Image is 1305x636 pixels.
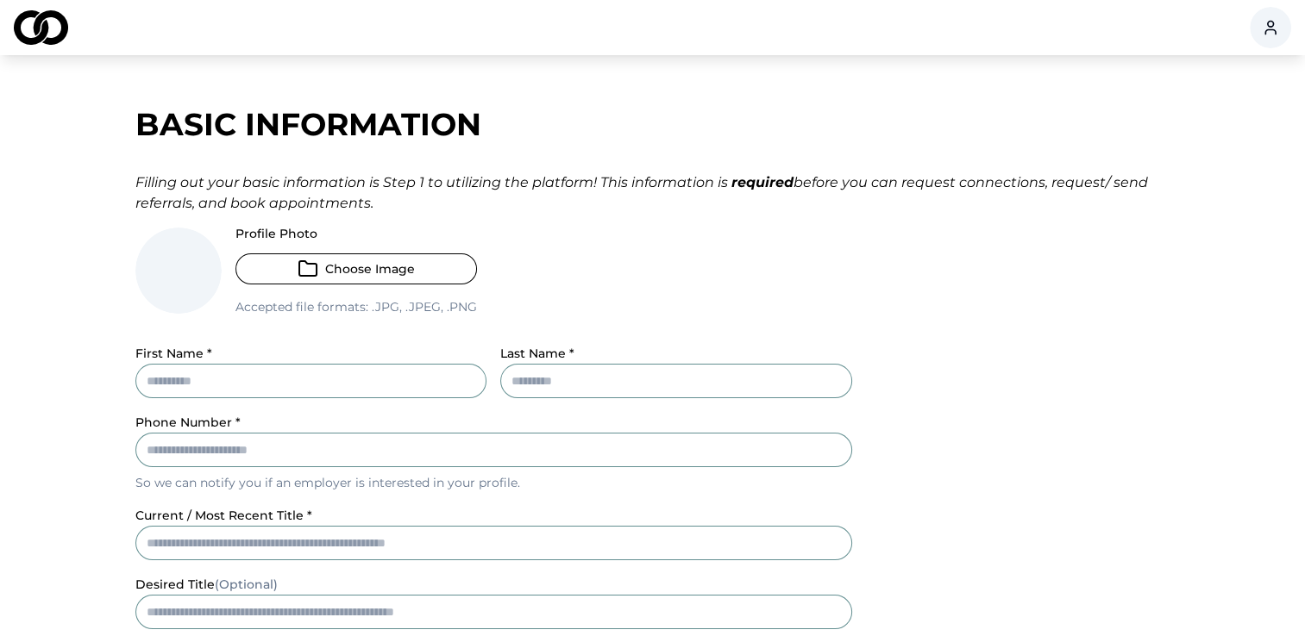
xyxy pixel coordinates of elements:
[235,298,477,315] p: Accepted file formats:
[135,107,1170,141] div: Basic Information
[135,346,212,361] label: First Name *
[14,10,68,45] img: logo
[500,346,574,361] label: Last Name *
[135,577,278,592] label: desired title
[215,577,278,592] span: (Optional)
[135,415,241,430] label: Phone Number *
[731,174,794,190] strong: required
[135,172,1170,214] div: Filling out your basic information is Step 1 to utilizing the platform! This information is befor...
[368,299,477,315] span: .jpg, .jpeg, .png
[235,228,477,240] label: Profile Photo
[135,474,852,491] p: So we can notify you if an employer is interested in your profile.
[235,253,477,284] button: Choose Image
[135,508,312,523] label: current / most recent title *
